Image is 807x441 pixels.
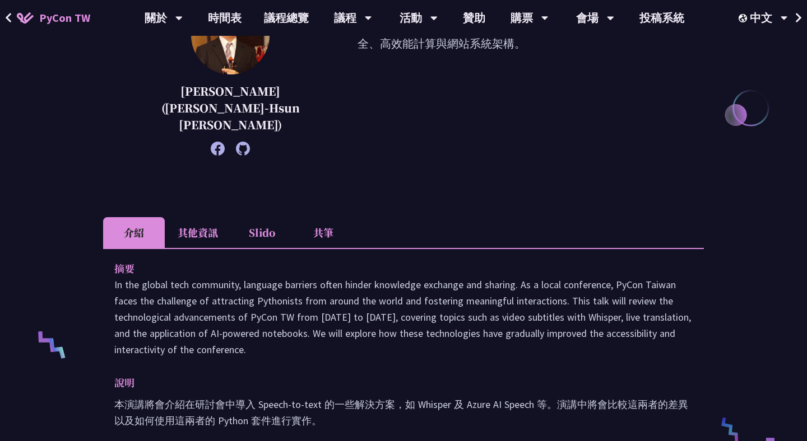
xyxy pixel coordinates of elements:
[114,276,693,358] p: In the global tech community, language barriers often hinder knowledge exchange and sharing. As a...
[103,217,165,248] li: 介紹
[165,217,231,248] li: 其他資訊
[114,374,670,391] p: 說明
[114,260,670,276] p: 摘要
[131,83,330,133] p: [PERSON_NAME]([PERSON_NAME]-Hsun [PERSON_NAME])
[231,217,293,248] li: Slido
[114,396,693,429] p: 本演講將會介紹在研討會中導入 Speech-to-text 的一些解決方案，如 Whisper 及 Azure AI Speech 等。演講中將會比較這兩者的差異以及如何使用這兩者的 Pytho...
[739,14,750,22] img: Locale Icon
[358,2,704,150] p: 京都大學博士（情報學） 目前任職於國家資通安全研究院，擔任副研究員。 自 2018 年起擔任 PyCon Taiwan 審稿委員。 研究興趣為資訊安全、高效能計算與網站系統架構。
[293,217,354,248] li: 共筆
[39,10,90,26] span: PyCon TW
[6,4,101,32] a: PyCon TW
[17,12,34,24] img: Home icon of PyCon TW 2025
